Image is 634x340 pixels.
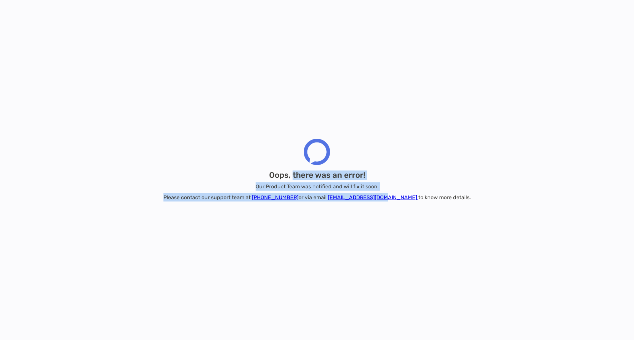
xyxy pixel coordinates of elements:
[328,194,418,201] a: [EMAIL_ADDRESS][DOMAIN_NAME]
[252,194,299,201] a: [PHONE_NUMBER]
[256,182,379,191] p: Our Product Team was notified and will fix it soon.
[163,193,471,201] p: Please contact our support team at or via email to know more details.
[269,170,365,180] h2: Oops, there was an error!
[304,139,330,165] img: Zoe Financial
